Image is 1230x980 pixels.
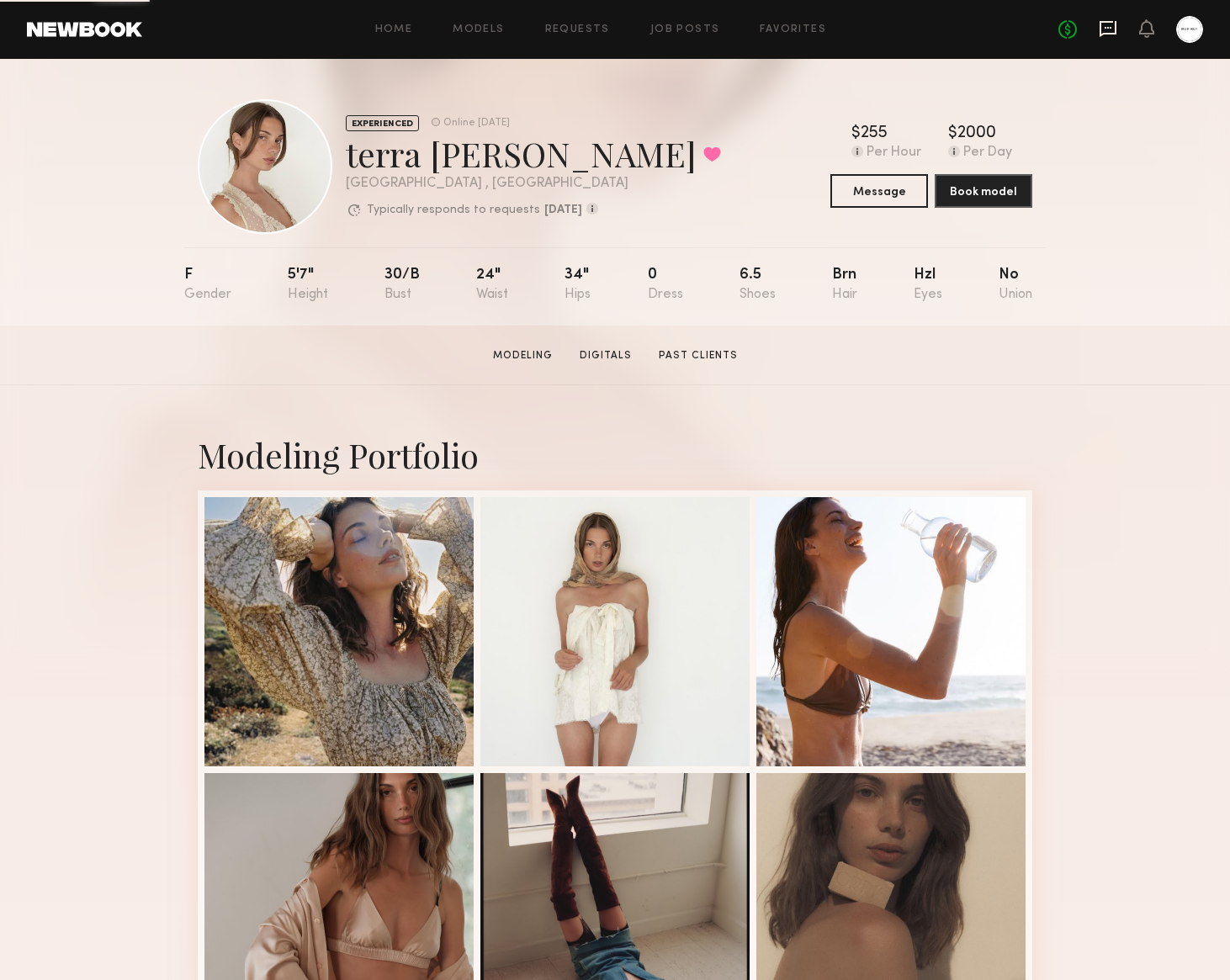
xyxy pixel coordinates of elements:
[346,131,721,176] div: terra [PERSON_NAME]
[650,24,720,35] a: Job Posts
[384,268,420,302] div: 30/b
[861,125,888,142] div: 255
[544,204,582,216] b: [DATE]
[198,432,1032,477] div: Modeling Portfolio
[346,115,419,131] div: EXPERIENCED
[443,118,510,129] div: Online [DATE]
[573,348,639,363] a: Digitals
[184,268,231,302] div: F
[565,268,591,302] div: 34"
[652,348,745,363] a: Past Clients
[453,24,504,35] a: Models
[999,268,1032,302] div: No
[830,174,928,208] button: Message
[375,24,413,35] a: Home
[346,177,721,191] div: [GEOGRAPHIC_DATA] , [GEOGRAPHIC_DATA]
[867,146,921,161] div: Per Hour
[486,348,559,363] a: Modeling
[963,146,1012,161] div: Per Day
[760,24,826,35] a: Favorites
[740,268,776,302] div: 6.5
[948,125,957,142] div: $
[288,268,328,302] div: 5'7"
[648,268,683,302] div: 0
[832,268,857,302] div: Brn
[476,268,508,302] div: 24"
[851,125,861,142] div: $
[914,268,942,302] div: Hzl
[957,125,996,142] div: 2000
[367,204,540,216] p: Typically responds to requests
[935,174,1032,208] button: Book model
[545,24,610,35] a: Requests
